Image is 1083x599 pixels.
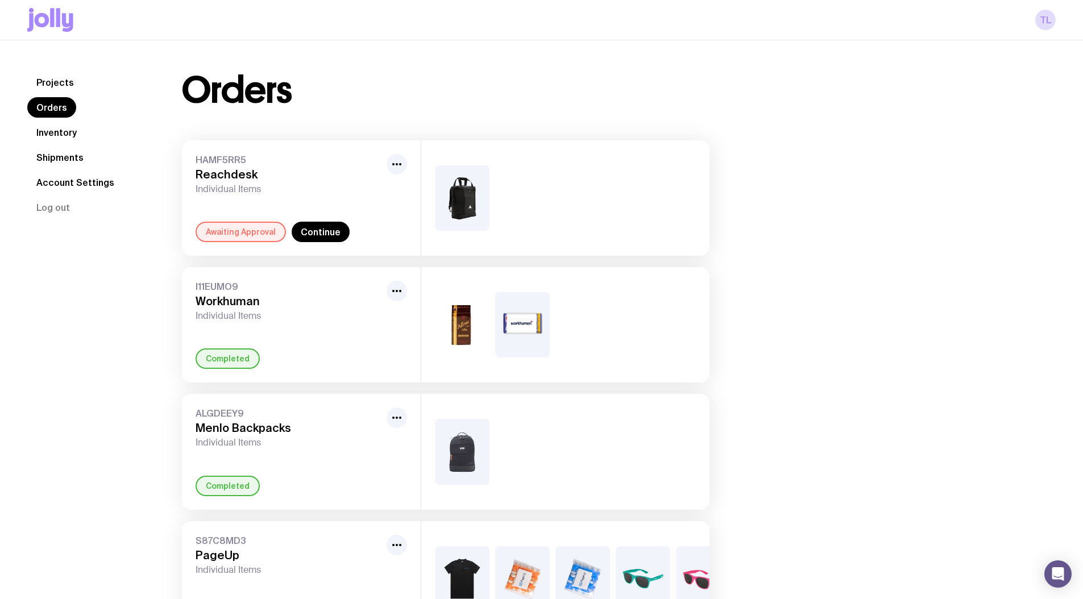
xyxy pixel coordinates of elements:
div: Completed [196,476,260,496]
div: Completed [196,348,260,369]
span: S87C8MD3 [196,535,382,546]
span: ALGDEEY9 [196,407,382,419]
a: TL [1035,10,1056,30]
span: Individual Items [196,310,382,322]
button: Log out [27,197,79,218]
a: Inventory [27,122,86,143]
a: Orders [27,97,76,118]
h3: PageUp [196,548,382,562]
a: Account Settings [27,172,123,193]
div: Open Intercom Messenger [1044,560,1072,588]
span: Individual Items [196,184,382,195]
span: HAMF5RR5 [196,154,382,165]
a: Shipments [27,147,93,168]
h3: Workhuman [196,294,382,308]
div: Awaiting Approval [196,222,286,242]
h3: Menlo Backpacks [196,421,382,435]
span: Individual Items [196,437,382,448]
a: Continue [292,222,350,242]
span: Individual Items [196,564,382,576]
a: Projects [27,72,83,93]
span: I11EUMO9 [196,281,382,292]
h1: Orders [182,72,292,109]
h3: Reachdesk [196,168,382,181]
